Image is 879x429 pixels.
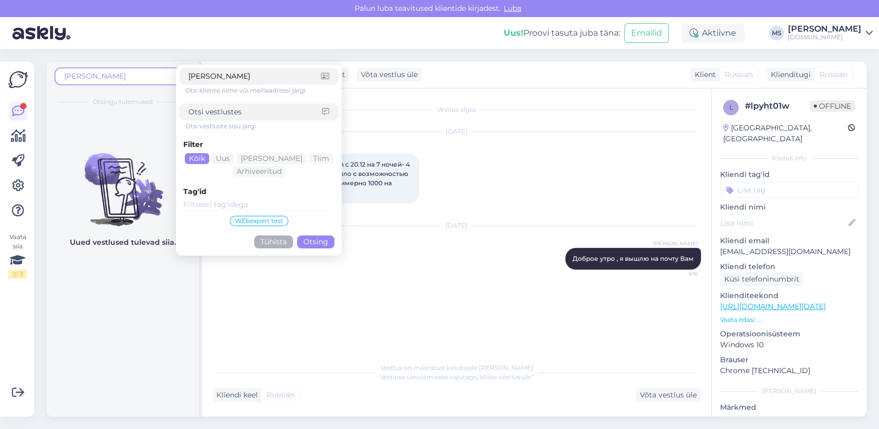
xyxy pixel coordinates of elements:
[720,402,858,413] p: Märkmed
[720,202,858,213] p: Kliendi nimi
[212,105,701,114] div: Vestlus algas
[691,69,716,80] div: Klient
[8,270,27,279] div: 2 / 3
[720,290,858,301] p: Klienditeekond
[573,255,694,262] span: Доброе утро , я вышлю на почту Вам
[183,199,334,211] input: Filtreeri tag'idega
[380,373,534,381] span: Vestluse ülevõtmiseks vajutage
[501,4,524,13] span: Luba
[64,71,126,81] span: [PERSON_NAME]
[788,33,861,41] div: [DOMAIN_NAME]
[810,100,855,112] span: Offline
[723,123,848,144] div: [GEOGRAPHIC_DATA], [GEOGRAPHIC_DATA]
[380,364,533,372] span: Vestlus on määratud kasutajale [PERSON_NAME]
[659,270,698,278] span: 9:16
[188,71,321,82] input: Otsi kliente
[729,103,733,111] span: l
[720,261,858,272] p: Kliendi telefon
[720,272,803,286] div: Küsi telefoninumbrit
[721,217,846,229] input: Lisa nimi
[70,237,176,248] p: Uued vestlused tulevad siia.
[8,70,28,90] img: Askly Logo
[93,97,153,107] span: Otsingu tulemused
[720,235,858,246] p: Kliendi email
[212,221,701,230] div: [DATE]
[47,135,199,228] img: No chats
[653,240,698,247] span: [PERSON_NAME]
[188,107,322,117] input: Otsi vestlustes
[185,153,209,164] div: Kõik
[504,28,523,38] b: Uus!
[357,68,422,82] div: Võta vestlus üle
[720,302,826,311] a: [URL][DOMAIN_NAME][DATE]
[183,186,334,197] div: Tag'id
[185,86,339,95] div: Otsi kliente nime või meiliaadressi järgi
[819,69,847,80] span: Russian
[504,27,620,39] div: Proovi tasuta juba täna:
[636,388,701,402] div: Võta vestlus üle
[725,69,753,80] span: Russian
[767,69,811,80] div: Klienditugi
[720,354,858,365] p: Brauser
[624,23,669,43] button: Emailid
[720,315,858,324] p: Vaata edasi ...
[720,387,858,396] div: [PERSON_NAME]
[720,339,858,350] p: Windows 10
[212,127,701,136] div: [DATE]
[212,390,258,401] div: Kliendi keel
[720,169,858,180] p: Kliendi tag'id
[477,373,534,381] i: „Võtke vestlus üle”
[720,154,858,163] div: Kliendi info
[185,122,339,131] div: Otsi vestluste sisu järgi
[720,246,858,257] p: [EMAIL_ADDRESS][DOMAIN_NAME]
[720,365,858,376] p: Chrome [TECHNICAL_ID]
[720,182,858,198] input: Lisa tag
[745,100,810,112] div: # lpyht01w
[8,232,27,279] div: Vaata siia
[183,139,334,150] div: Filter
[267,390,295,401] span: Russian
[788,25,873,41] a: [PERSON_NAME][DOMAIN_NAME]
[720,329,858,339] p: Operatsioonisüsteem
[681,24,744,42] div: Aktiivne
[769,26,784,40] div: MS
[788,25,861,33] div: [PERSON_NAME]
